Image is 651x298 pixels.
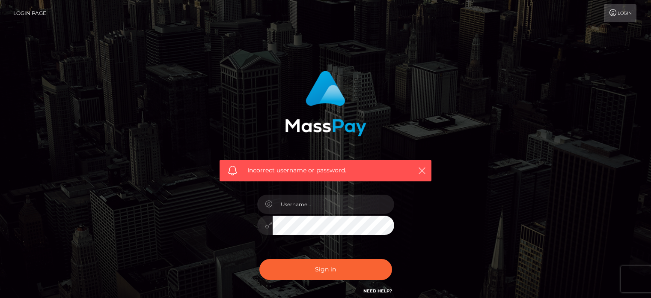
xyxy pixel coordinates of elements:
a: Need Help? [363,288,392,294]
a: Login [604,4,636,22]
a: Login Page [13,4,46,22]
button: Sign in [259,259,392,280]
input: Username... [273,195,394,214]
img: MassPay Login [285,71,366,136]
span: Incorrect username or password. [247,166,404,175]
